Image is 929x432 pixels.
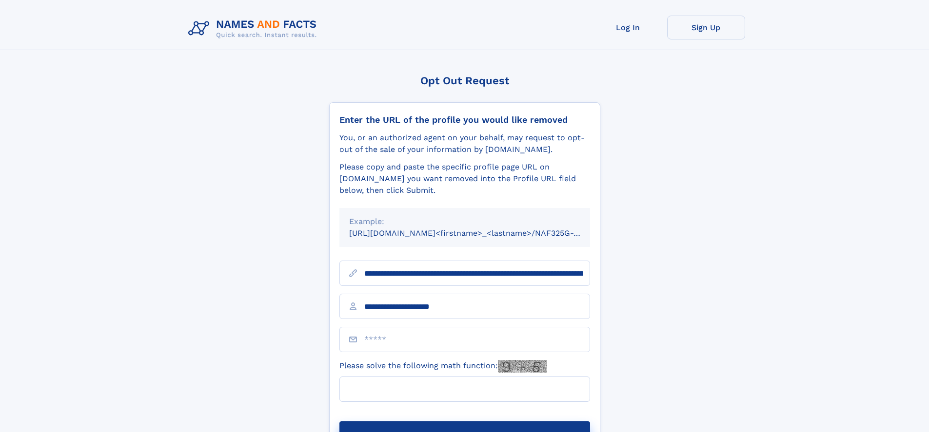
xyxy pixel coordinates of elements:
[329,75,600,87] div: Opt Out Request
[589,16,667,39] a: Log In
[667,16,745,39] a: Sign Up
[339,161,590,196] div: Please copy and paste the specific profile page URL on [DOMAIN_NAME] you want removed into the Pr...
[349,216,580,227] div: Example:
[184,16,325,42] img: Logo Names and Facts
[349,228,609,238] small: [URL][DOMAIN_NAME]<firstname>_<lastname>/NAF325G-xxxxxxxx
[339,360,547,373] label: Please solve the following math function:
[339,132,590,155] div: You, or an authorized agent on your behalf, may request to opt-out of the sale of your informatio...
[339,114,590,125] div: Enter the URL of the profile you would like removed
